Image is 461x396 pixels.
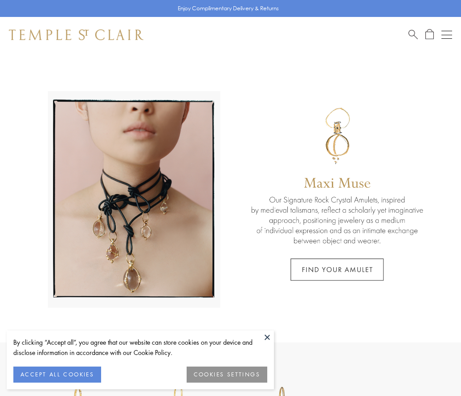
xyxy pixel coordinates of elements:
button: Open navigation [441,29,452,40]
img: Temple St. Clair [9,29,143,40]
div: By clicking “Accept all”, you agree that our website can store cookies on your device and disclos... [13,337,267,358]
p: Enjoy Complimentary Delivery & Returns [178,4,279,13]
a: Open Shopping Bag [425,29,434,40]
button: COOKIES SETTINGS [187,367,267,383]
a: Search [408,29,418,40]
button: ACCEPT ALL COOKIES [13,367,101,383]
